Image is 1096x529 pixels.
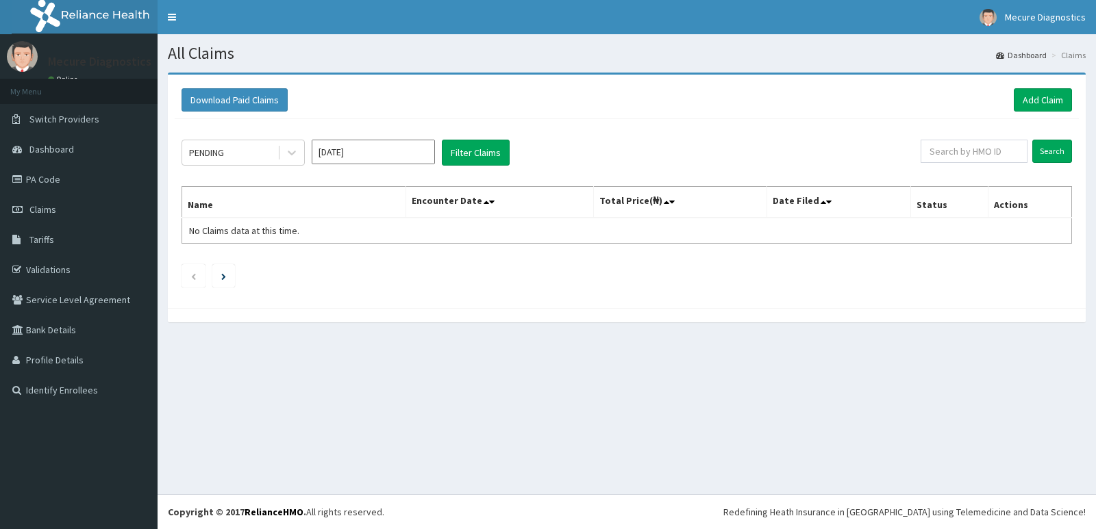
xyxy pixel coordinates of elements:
[29,113,99,125] span: Switch Providers
[1014,88,1072,112] a: Add Claim
[190,270,197,282] a: Previous page
[988,187,1071,218] th: Actions
[182,187,406,218] th: Name
[406,187,593,218] th: Encounter Date
[168,506,306,518] strong: Copyright © 2017 .
[910,187,988,218] th: Status
[767,187,911,218] th: Date Filed
[29,203,56,216] span: Claims
[168,44,1086,62] h1: All Claims
[921,140,1028,163] input: Search by HMO ID
[189,146,224,159] div: PENDING
[996,49,1047,61] a: Dashboard
[158,494,1096,529] footer: All rights reserved.
[312,140,435,164] input: Select Month and Year
[189,224,299,237] span: No Claims data at this time.
[221,270,226,282] a: Next page
[442,140,510,166] button: Filter Claims
[182,88,288,112] button: Download Paid Claims
[593,187,767,218] th: Total Price(₦)
[29,233,54,246] span: Tariffs
[1032,140,1072,163] input: Search
[245,506,303,518] a: RelianceHMO
[1005,11,1086,23] span: Mecure Diagnostics
[48,55,151,68] p: Mecure Diagnostics
[723,505,1086,519] div: Redefining Heath Insurance in [GEOGRAPHIC_DATA] using Telemedicine and Data Science!
[48,75,81,84] a: Online
[7,41,38,72] img: User Image
[980,9,997,26] img: User Image
[29,143,74,155] span: Dashboard
[1048,49,1086,61] li: Claims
